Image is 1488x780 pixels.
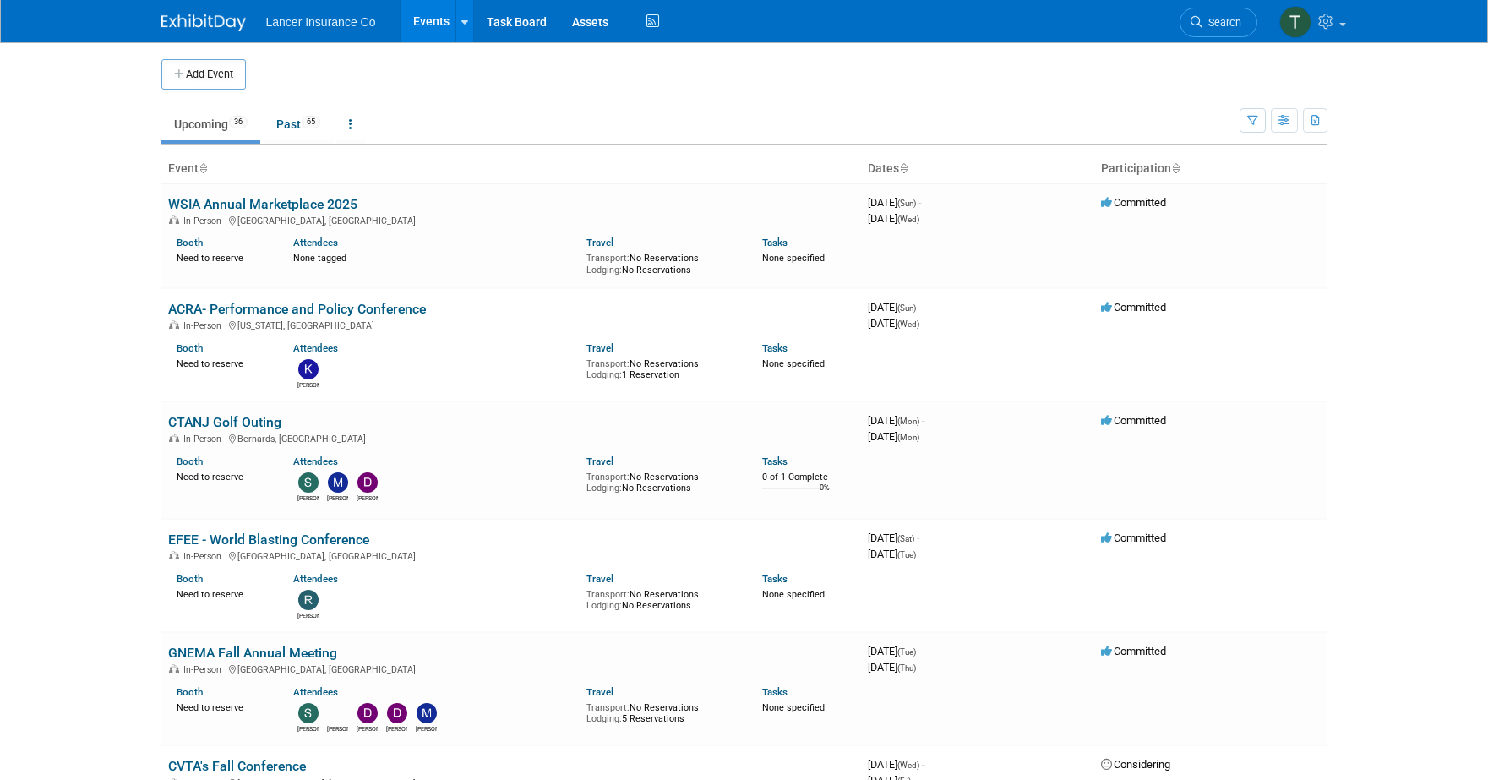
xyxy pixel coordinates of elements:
[918,196,921,209] span: -
[897,534,914,543] span: (Sat)
[169,551,179,559] img: In-Person Event
[169,320,179,329] img: In-Person Event
[177,573,203,585] a: Booth
[161,108,260,140] a: Upcoming36
[168,532,369,548] a: EFEE - World Blasting Conference
[298,703,319,723] img: Steven O'Shea
[1094,155,1327,183] th: Participation
[762,358,825,369] span: None specified
[293,686,338,698] a: Attendees
[897,663,916,673] span: (Thu)
[762,472,854,483] div: 0 of 1 Complete
[298,590,319,610] img: Ralph Burnham
[586,686,613,698] a: Travel
[917,532,919,544] span: -
[586,253,630,264] span: Transport:
[293,573,338,585] a: Attendees
[897,319,919,329] span: (Wed)
[1101,758,1170,771] span: Considering
[586,589,630,600] span: Transport:
[1101,196,1166,209] span: Committed
[1180,8,1257,37] a: Search
[586,237,613,248] a: Travel
[586,600,622,611] span: Lodging:
[327,493,348,503] div: Matt Mushorn
[168,301,426,317] a: ACRA- Performance and Policy Conference
[922,414,924,427] span: -
[229,116,248,128] span: 36
[168,548,854,562] div: [GEOGRAPHIC_DATA], [GEOGRAPHIC_DATA]
[169,434,179,442] img: In-Person Event
[586,573,613,585] a: Travel
[169,215,179,224] img: In-Person Event
[168,318,854,331] div: [US_STATE], [GEOGRAPHIC_DATA]
[586,265,622,275] span: Lodging:
[177,342,203,354] a: Booth
[897,550,916,559] span: (Tue)
[183,664,226,675] span: In-Person
[168,662,854,675] div: [GEOGRAPHIC_DATA], [GEOGRAPHIC_DATA]
[161,14,246,31] img: ExhibitDay
[762,702,825,713] span: None specified
[168,213,854,226] div: [GEOGRAPHIC_DATA], [GEOGRAPHIC_DATA]
[922,758,924,771] span: -
[177,355,269,370] div: Need to reserve
[328,472,348,493] img: Matt Mushorn
[586,702,630,713] span: Transport:
[762,342,788,354] a: Tasks
[293,237,338,248] a: Attendees
[177,699,269,714] div: Need to reserve
[586,249,737,275] div: No Reservations No Reservations
[918,301,921,314] span: -
[169,664,179,673] img: In-Person Event
[357,703,378,723] img: Dennis Kelly
[177,586,269,601] div: Need to reserve
[1101,414,1166,427] span: Committed
[327,723,348,734] div: Danielle Smith
[183,215,226,226] span: In-Person
[762,589,825,600] span: None specified
[266,15,376,29] span: Lancer Insurance Co
[762,253,825,264] span: None specified
[297,379,319,390] div: kathy egan
[897,215,919,224] span: (Wed)
[762,237,788,248] a: Tasks
[918,645,921,657] span: -
[199,161,207,175] a: Sort by Event Name
[586,713,622,724] span: Lodging:
[868,758,924,771] span: [DATE]
[168,431,854,445] div: Bernards, [GEOGRAPHIC_DATA]
[868,548,916,560] span: [DATE]
[168,414,281,430] a: CTANJ Golf Outing
[1101,645,1166,657] span: Committed
[762,455,788,467] a: Tasks
[868,645,921,657] span: [DATE]
[183,434,226,445] span: In-Person
[897,303,916,313] span: (Sun)
[416,723,437,734] div: Michael Arcario
[177,686,203,698] a: Booth
[297,723,319,734] div: Steven O'Shea
[357,493,378,503] div: Dennis Kelly
[1171,161,1180,175] a: Sort by Participation Type
[183,320,226,331] span: In-Person
[177,237,203,248] a: Booth
[586,455,613,467] a: Travel
[586,358,630,369] span: Transport:
[357,472,378,493] img: Dennis Kelly
[897,761,919,770] span: (Wed)
[168,758,306,774] a: CVTA's Fall Conference
[1101,301,1166,314] span: Committed
[161,155,861,183] th: Event
[868,317,919,330] span: [DATE]
[820,483,830,506] td: 0%
[293,342,338,354] a: Attendees
[168,196,357,212] a: WSIA Annual Marketplace 2025
[586,468,737,494] div: No Reservations No Reservations
[177,455,203,467] a: Booth
[161,59,246,90] button: Add Event
[357,723,378,734] div: Dennis Kelly
[868,430,919,443] span: [DATE]
[762,573,788,585] a: Tasks
[177,468,269,483] div: Need to reserve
